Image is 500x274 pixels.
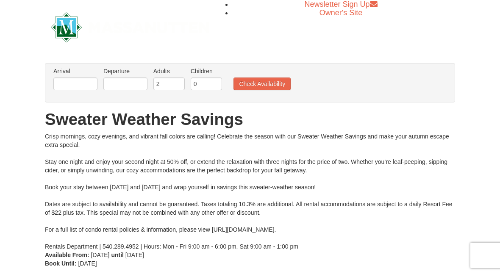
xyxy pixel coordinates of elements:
strong: Book Until: [45,260,77,267]
h1: Sweater Weather Savings [45,111,455,128]
strong: Available From: [45,252,89,258]
label: Adults [153,67,185,75]
label: Departure [103,67,147,75]
span: [DATE] [125,252,144,258]
button: Check Availability [233,77,291,90]
label: Children [191,67,222,75]
div: Crisp mornings, cozy evenings, and vibrant fall colors are calling! Celebrate the season with our... [45,132,455,251]
a: Owner's Site [319,8,362,17]
a: Massanutten Resort [51,16,209,36]
label: Arrival [53,67,97,75]
span: [DATE] [91,252,109,258]
img: Massanutten Resort Logo [51,12,209,42]
span: [DATE] [78,260,97,267]
strong: until [111,252,124,258]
